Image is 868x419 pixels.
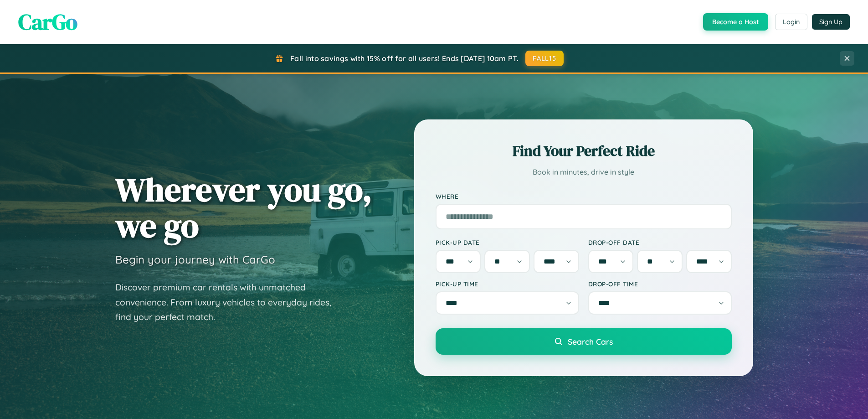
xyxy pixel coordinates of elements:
label: Pick-up Time [436,280,579,288]
label: Drop-off Time [588,280,732,288]
span: Fall into savings with 15% off for all users! Ends [DATE] 10am PT. [290,54,519,63]
label: Pick-up Date [436,238,579,246]
label: Drop-off Date [588,238,732,246]
span: CarGo [18,7,77,37]
button: Sign Up [812,14,850,30]
h1: Wherever you go, we go [115,171,372,243]
span: Search Cars [568,336,613,347]
button: Login [775,14,807,30]
button: FALL15 [525,51,564,66]
button: Search Cars [436,328,732,355]
h3: Begin your journey with CarGo [115,253,275,266]
p: Discover premium car rentals with unmatched convenience. From luxury vehicles to everyday rides, ... [115,280,343,325]
p: Book in minutes, drive in style [436,166,732,179]
button: Become a Host [703,13,768,31]
h2: Find Your Perfect Ride [436,141,732,161]
label: Where [436,192,732,200]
